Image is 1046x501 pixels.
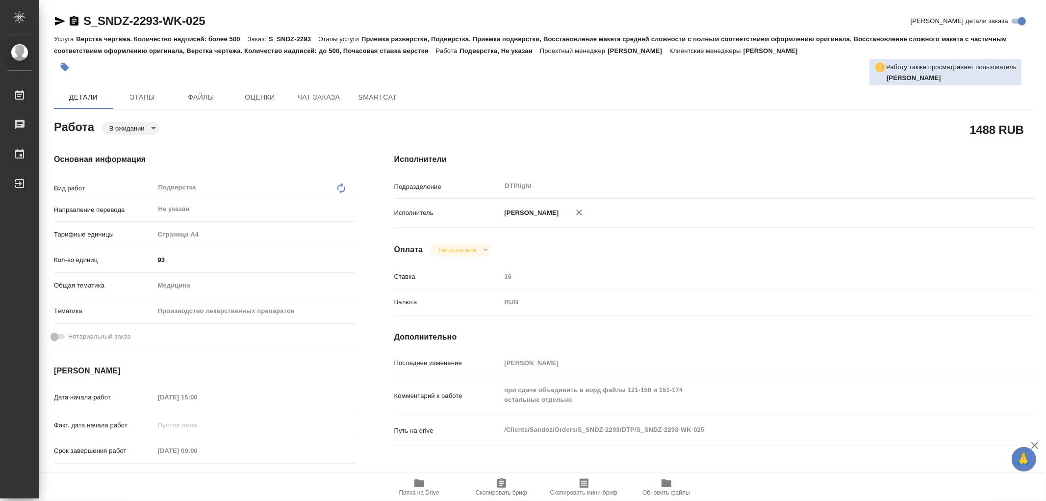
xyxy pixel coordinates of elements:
[970,121,1024,138] h2: 1488 RUB
[54,154,355,165] h4: Основная информация
[501,382,982,408] textarea: при сдаче объединить в ворд файлы 121-150 и 151-174 остальные отдельно
[154,444,240,458] input: Пустое поле
[394,331,1035,343] h4: Дополнительно
[102,122,159,135] div: В ожидании
[154,418,240,432] input: Пустое поле
[669,47,743,54] p: Клиентские менеджеры
[394,154,1035,165] h4: Исполнители
[394,426,501,436] p: Путь на drive
[54,56,76,78] button: Добавить тэг
[154,226,355,243] div: Страница А4
[435,246,479,254] button: Не оплачена
[154,253,355,267] input: ✎ Введи что-нибудь
[295,91,342,104] span: Чат заказа
[543,474,625,501] button: Скопировать мини-бриф
[318,35,361,43] p: Этапы услуги
[54,35,76,43] p: Услуга
[911,16,1008,26] span: [PERSON_NAME] детали заказа
[394,182,501,192] p: Подразделение
[354,91,401,104] span: SmartCat
[378,474,460,501] button: Папка на Drive
[1016,449,1032,470] span: 🙏
[394,272,501,282] p: Ставка
[54,393,154,402] p: Дата начала работ
[68,332,130,342] span: Нотариальный заказ
[436,47,460,54] p: Работа
[54,35,1007,54] p: Приемка разверстки, Подверстка, Приемка подверстки, Восстановление макета средней сложности с пол...
[248,35,269,43] p: Заказ:
[54,15,66,27] button: Скопировать ссылку для ЯМессенджера
[83,14,205,27] a: S_SNDZ-2293-WK-025
[54,230,154,239] p: Тарифные единицы
[1012,447,1036,472] button: 🙏
[431,243,491,257] div: В ожидании
[550,489,617,496] span: Скопировать мини-бриф
[501,422,982,438] textarea: /Clients/Sandoz/Orders/S_SNDZ-2293/DTP/S_SNDZ-2293-WK-025
[476,489,527,496] span: Скопировать бриф
[399,489,439,496] span: Папка на Drive
[119,91,166,104] span: Этапы
[54,421,154,430] p: Факт. дата начала работ
[76,35,247,43] p: Верстка чертежа. Количество надписей: более 500
[60,91,107,104] span: Детали
[106,124,148,132] button: В ожидании
[269,35,318,43] p: S_SNDZ-2293
[501,356,982,370] input: Пустое поле
[743,47,805,54] p: [PERSON_NAME]
[54,205,154,215] p: Направление перевода
[459,47,540,54] p: Подверстка, Не указан
[154,277,355,294] div: Медицина
[54,184,154,193] p: Вид работ
[394,208,501,218] p: Исполнитель
[154,303,355,319] div: Производство лекарственных препаратов
[501,208,559,218] p: [PERSON_NAME]
[54,255,154,265] p: Кол-во единиц
[887,74,941,81] b: [PERSON_NAME]
[394,358,501,368] p: Последнее изменение
[54,117,94,135] h2: Работа
[236,91,283,104] span: Оценки
[501,269,982,284] input: Пустое поле
[394,297,501,307] p: Валюта
[54,306,154,316] p: Тематика
[394,244,423,256] h4: Оплата
[394,391,501,401] p: Комментарий к работе
[642,489,690,496] span: Обновить файлы
[460,474,543,501] button: Скопировать бриф
[68,15,80,27] button: Скопировать ссылку
[887,73,1017,83] p: Горшкова Валентина
[608,47,669,54] p: [PERSON_NAME]
[540,47,608,54] p: Проектный менеджер
[54,446,154,456] p: Срок завершения работ
[501,294,982,311] div: RUB
[178,91,225,104] span: Файлы
[886,62,1017,72] p: Работу также просматривает пользователь
[54,365,355,377] h4: [PERSON_NAME]
[154,390,240,404] input: Пустое поле
[54,281,154,290] p: Общая тематика
[625,474,708,501] button: Обновить файлы
[568,202,590,223] button: Удалить исполнителя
